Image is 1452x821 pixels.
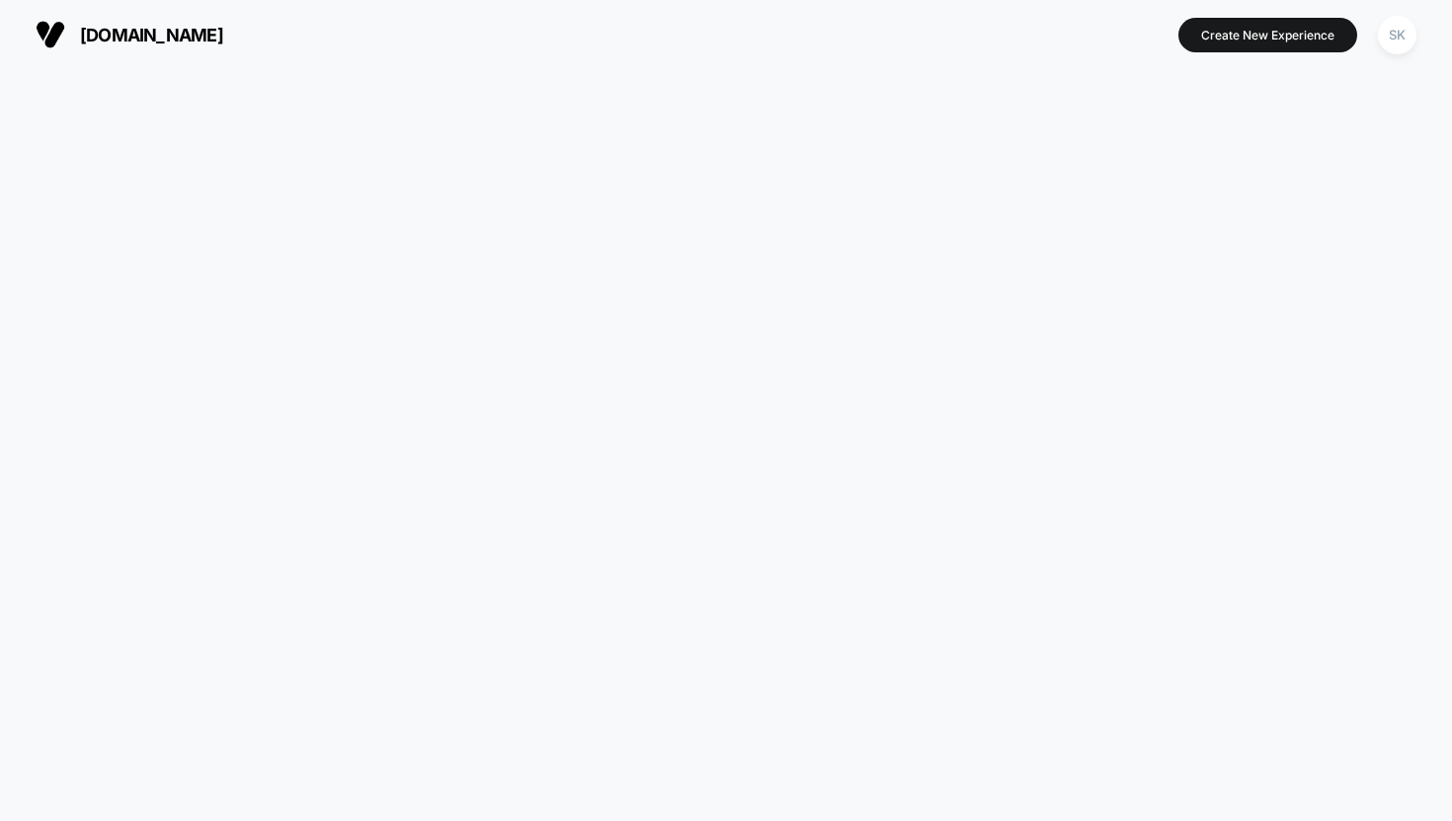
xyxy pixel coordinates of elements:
[1372,15,1422,55] button: SK
[36,20,65,49] img: Visually logo
[1178,18,1357,52] button: Create New Experience
[30,19,229,50] button: [DOMAIN_NAME]
[1378,16,1416,54] div: SK
[80,25,223,45] span: [DOMAIN_NAME]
